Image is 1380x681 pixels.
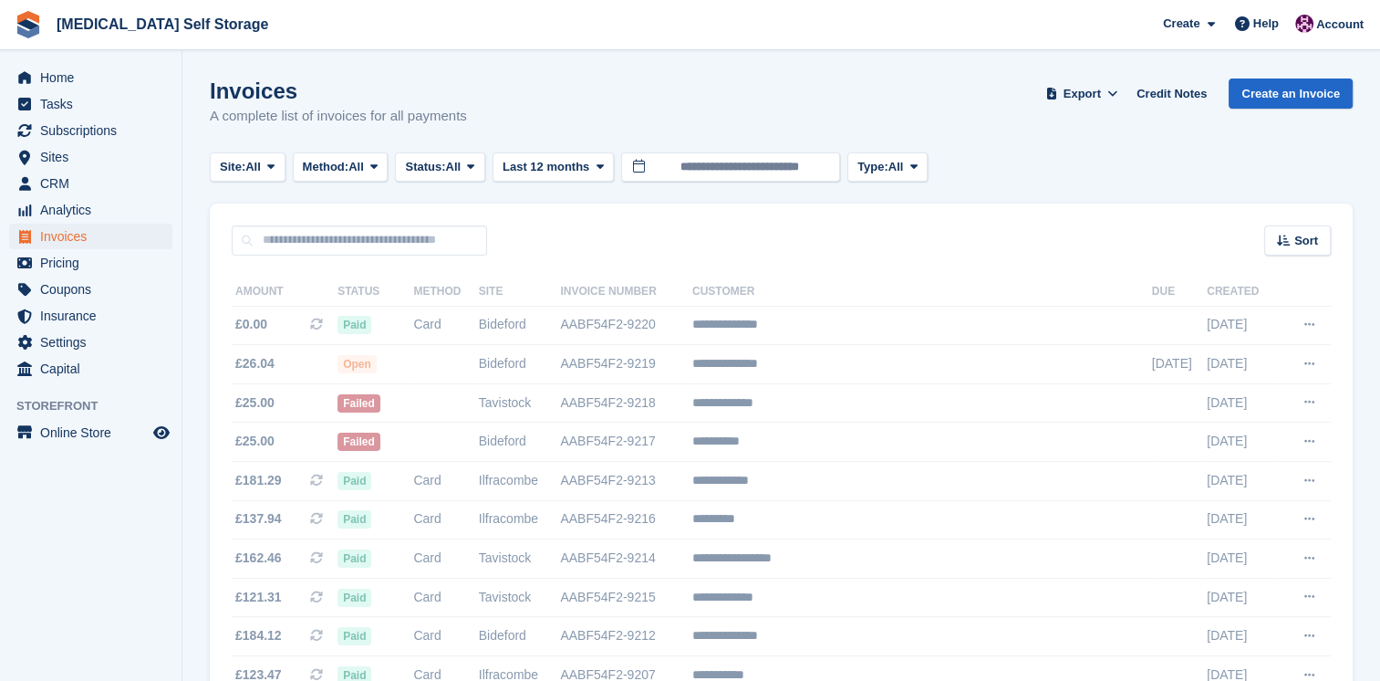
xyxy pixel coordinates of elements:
a: menu [9,144,172,170]
h1: Invoices [210,79,467,103]
a: menu [9,224,172,249]
img: stora-icon-8386f47178a22dfd0bd8f6a31ec36ba5ce8667c1dd55bd0f319d3a0aa187defe.svg [15,11,42,38]
a: menu [9,420,172,445]
span: Insurance [40,303,150,329]
span: Sites [40,144,150,170]
span: Pricing [40,250,150,276]
a: menu [9,171,172,196]
a: Preview store [150,422,172,444]
span: Subscriptions [40,118,150,143]
a: menu [9,250,172,276]
span: Account [1316,16,1364,34]
a: menu [9,91,172,117]
a: menu [9,330,172,355]
span: Settings [40,330,150,355]
a: menu [9,65,172,90]
img: Dave Harris [1295,15,1313,33]
a: menu [9,303,172,329]
a: menu [9,118,172,143]
span: Home [40,65,150,90]
span: Analytics [40,197,150,223]
a: menu [9,197,172,223]
button: Export [1042,79,1122,109]
span: Coupons [40,277,150,302]
span: Invoices [40,224,150,249]
span: Online Store [40,420,150,445]
span: Create [1163,15,1199,33]
span: Tasks [40,91,150,117]
a: Create an Invoice [1229,79,1353,109]
span: Storefront [16,397,182,415]
span: Capital [40,356,150,382]
span: CRM [40,171,150,196]
a: menu [9,277,172,302]
a: menu [9,356,172,382]
a: [MEDICAL_DATA] Self Storage [49,9,275,39]
p: A complete list of invoices for all payments [210,106,467,127]
span: Help [1253,15,1279,33]
a: Credit Notes [1129,79,1214,109]
span: Export [1064,85,1101,103]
